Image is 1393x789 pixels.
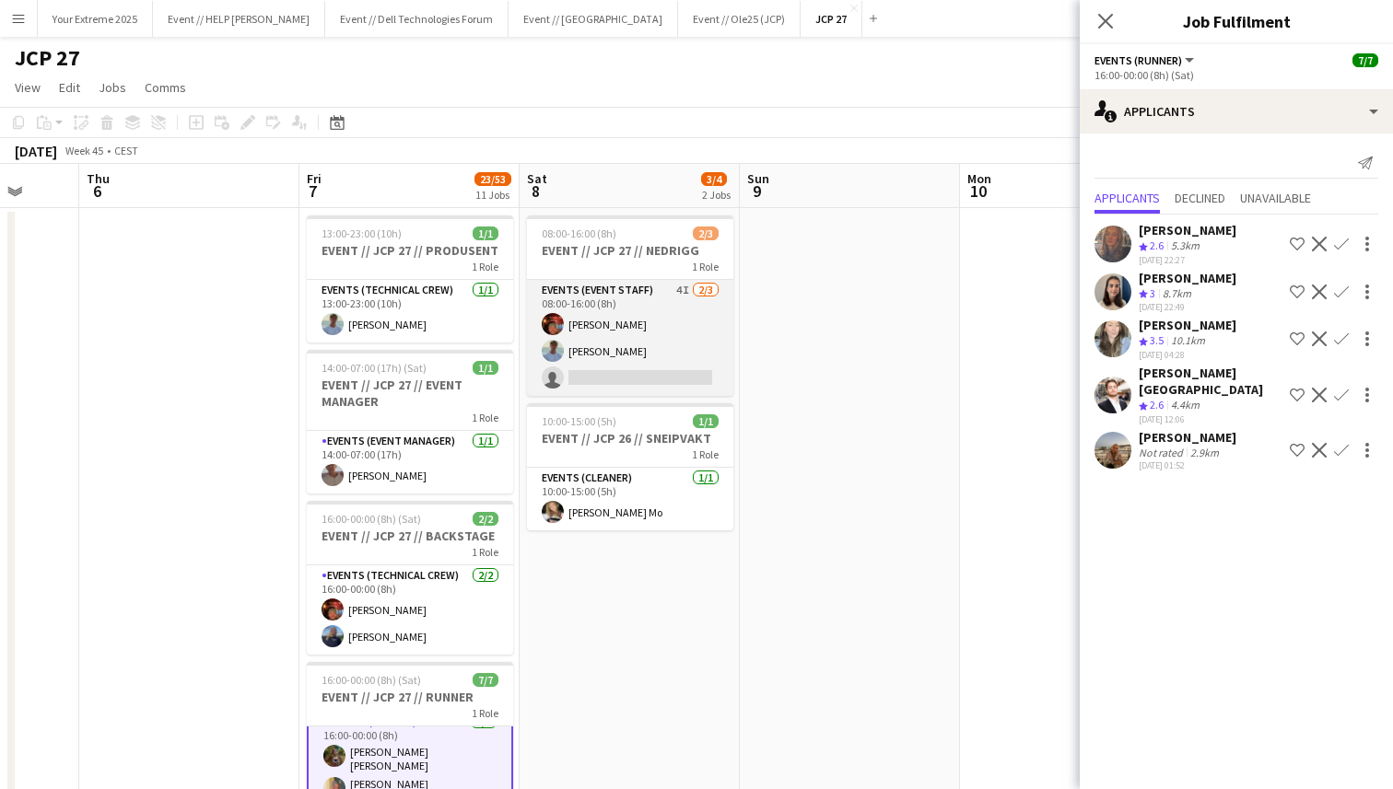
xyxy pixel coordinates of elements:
[322,673,421,687] span: 16:00-00:00 (8h) (Sat)
[1094,53,1197,67] button: Events (Runner)
[473,512,498,526] span: 2/2
[1167,238,1203,254] div: 5.3km
[325,1,509,37] button: Event // Dell Technologies Forum
[474,172,511,186] span: 23/53
[473,226,498,240] span: 1/1
[15,44,80,72] h1: JCP 27
[1352,53,1378,67] span: 7/7
[542,226,616,240] span: 08:00-16:00 (8h)
[1094,191,1160,204] span: Applicants
[322,361,427,375] span: 14:00-07:00 (17h) (Sat)
[527,430,733,447] h3: EVENT // JCP 26 // SNEIPVAKT
[7,75,48,99] a: View
[307,501,513,655] app-job-card: 16:00-00:00 (8h) (Sat)2/2EVENT // JCP 27 // BACKSTAGE1 RoleEvents (Technical Crew)2/216:00-00:00 ...
[1139,317,1236,333] div: [PERSON_NAME]
[322,226,402,240] span: 13:00-23:00 (10h)
[1139,222,1236,238] div: [PERSON_NAME]
[472,260,498,273] span: 1 Role
[61,144,107,157] span: Week 45
[307,215,513,342] app-job-card: 13:00-23:00 (10h)1/1EVENT // JCP 27 // PRODUSENT1 RoleEvents (Technical Crew)1/113:00-23:00 (10h)...
[527,215,733,396] app-job-card: 08:00-16:00 (8h)2/3EVENT // JCP 27 // NEDRIGG1 RoleEvents (Event Staff)4I2/308:00-16:00 (8h)[PERS...
[692,260,719,273] span: 1 Role
[52,75,88,99] a: Edit
[307,565,513,655] app-card-role: Events (Technical Crew)2/216:00-00:00 (8h)[PERSON_NAME][PERSON_NAME]
[99,79,126,96] span: Jobs
[59,79,80,96] span: Edit
[701,172,727,186] span: 3/4
[307,280,513,342] app-card-role: Events (Technical Crew)1/113:00-23:00 (10h)[PERSON_NAME]
[747,170,769,187] span: Sun
[692,447,719,461] span: 1 Role
[965,180,991,202] span: 10
[145,79,186,96] span: Comms
[1167,333,1209,349] div: 10.1km
[87,170,110,187] span: Thu
[527,468,733,530] app-card-role: Events (Cleaner)1/110:00-15:00 (5h)[PERSON_NAME] Mo
[137,75,193,99] a: Comms
[1139,429,1236,446] div: [PERSON_NAME]
[524,180,547,202] span: 8
[473,673,498,687] span: 7/7
[307,528,513,544] h3: EVENT // JCP 27 // BACKSTAGE
[744,180,769,202] span: 9
[527,242,733,259] h3: EVENT // JCP 27 // NEDRIGG
[678,1,801,37] button: Event // Ole25 (JCP)
[1187,446,1223,459] div: 2.9km
[1175,191,1225,204] span: Declined
[84,180,110,202] span: 6
[114,144,138,157] div: CEST
[1240,191,1311,204] span: Unavailable
[527,170,547,187] span: Sat
[509,1,678,37] button: Event // [GEOGRAPHIC_DATA]
[38,1,153,37] button: Your Extreme 2025
[307,377,513,410] h3: EVENT // JCP 27 // EVENT MANAGER
[542,414,616,428] span: 10:00-15:00 (5h)
[473,361,498,375] span: 1/1
[15,142,57,160] div: [DATE]
[153,1,325,37] button: Event // HELP [PERSON_NAME]
[527,280,733,396] app-card-role: Events (Event Staff)4I2/308:00-16:00 (8h)[PERSON_NAME][PERSON_NAME]
[1094,68,1378,82] div: 16:00-00:00 (8h) (Sat)
[307,350,513,493] app-job-card: 14:00-07:00 (17h) (Sat)1/1EVENT // JCP 27 // EVENT MANAGER1 RoleEvents (Event Manager)1/114:00-07...
[307,170,322,187] span: Fri
[1080,89,1393,133] div: Applicants
[967,170,991,187] span: Mon
[1139,459,1236,471] div: [DATE] 01:52
[1150,238,1164,252] span: 2.6
[1139,349,1236,361] div: [DATE] 04:28
[1080,9,1393,33] h3: Job Fulfilment
[307,242,513,259] h3: EVENT // JCP 27 // PRODUSENT
[307,689,513,705] h3: EVENT // JCP 27 // RUNNER
[801,1,862,37] button: JCP 27
[15,79,41,96] span: View
[1159,286,1195,302] div: 8.7km
[702,188,731,202] div: 2 Jobs
[1150,333,1164,347] span: 3.5
[472,545,498,559] span: 1 Role
[475,188,510,202] div: 11 Jobs
[322,512,421,526] span: 16:00-00:00 (8h) (Sat)
[1094,53,1182,67] span: Events (Runner)
[1139,365,1282,398] div: [PERSON_NAME][GEOGRAPHIC_DATA]
[1139,254,1236,266] div: [DATE] 22:27
[693,414,719,428] span: 1/1
[1139,270,1236,286] div: [PERSON_NAME]
[1167,398,1203,413] div: 4.4km
[1150,398,1164,412] span: 2.6
[693,226,719,240] span: 2/3
[1139,301,1236,313] div: [DATE] 22:49
[472,411,498,424] span: 1 Role
[1150,286,1155,300] span: 3
[307,431,513,493] app-card-role: Events (Event Manager)1/114:00-07:00 (17h)[PERSON_NAME]
[91,75,134,99] a: Jobs
[527,403,733,530] app-job-card: 10:00-15:00 (5h)1/1EVENT // JCP 26 // SNEIPVAKT1 RoleEvents (Cleaner)1/110:00-15:00 (5h)[PERSON_N...
[304,180,322,202] span: 7
[1139,446,1187,459] div: Not rated
[472,706,498,720] span: 1 Role
[1139,413,1282,425] div: [DATE] 12:06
